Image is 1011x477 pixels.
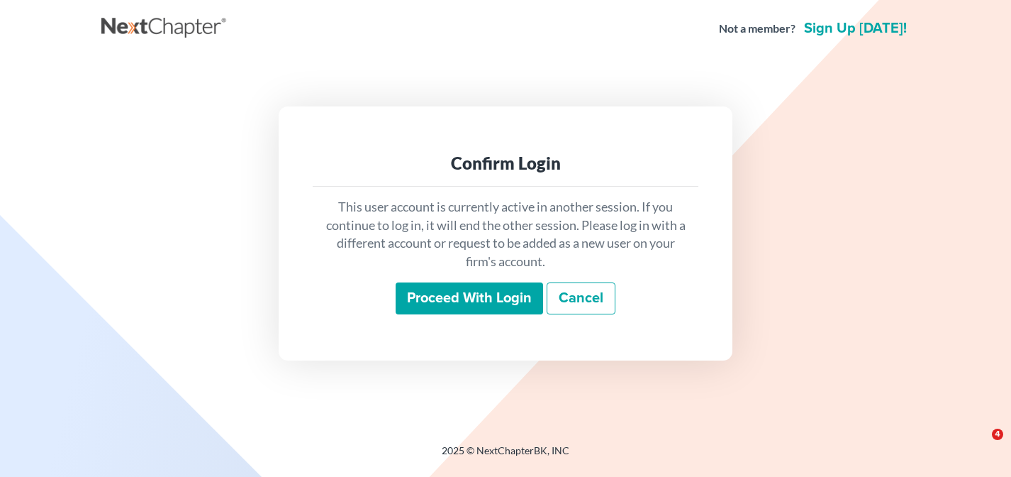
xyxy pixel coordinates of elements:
p: This user account is currently active in another session. If you continue to log in, it will end ... [324,198,687,271]
a: Cancel [547,283,615,315]
div: 2025 © NextChapterBK, INC [101,444,910,469]
a: Sign up [DATE]! [801,21,910,35]
input: Proceed with login [396,283,543,315]
iframe: Intercom live chat [963,429,997,463]
span: 4 [992,429,1003,440]
div: Confirm Login [324,152,687,175]
strong: Not a member? [719,21,795,37]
